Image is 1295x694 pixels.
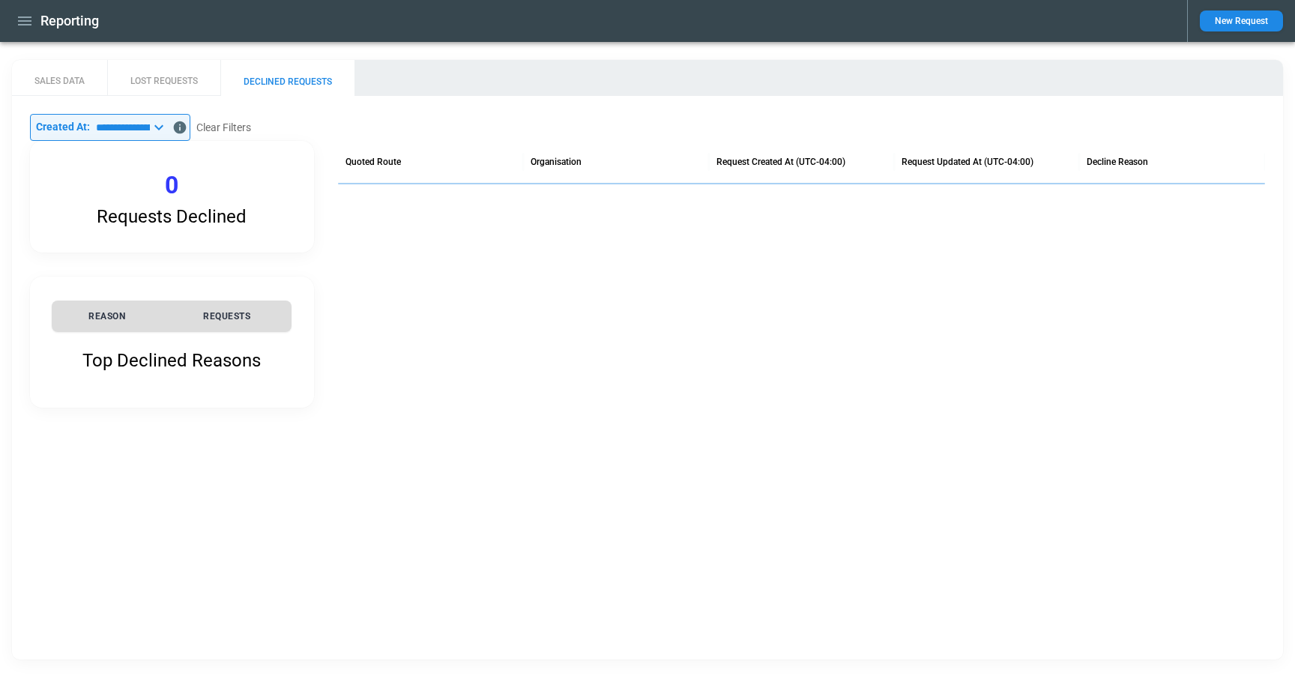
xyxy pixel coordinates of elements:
button: New Request [1200,10,1283,31]
svg: Data includes activity through 17/09/2025 (end of day UTC) [172,120,187,135]
th: REQUESTS [163,301,292,332]
div: Organisation [531,157,582,167]
button: SALES DATA [12,60,107,96]
button: Clear Filters [196,118,251,137]
p: 0 [165,171,178,200]
h1: Reporting [40,12,99,30]
table: simple table [52,301,292,332]
div: Quoted Route [345,157,401,167]
p: Created At: [36,121,90,133]
p: Top Declined Reasons [82,350,261,372]
div: Decline Reason [1087,157,1148,167]
div: Request Updated At (UTC-04:00) [902,157,1033,167]
button: LOST REQUESTS [107,60,220,96]
p: Requests Declined [97,206,247,228]
div: Request Created At (UTC-04:00) [716,157,845,167]
button: DECLINED REQUESTS [220,60,354,96]
th: REASON [52,301,162,332]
